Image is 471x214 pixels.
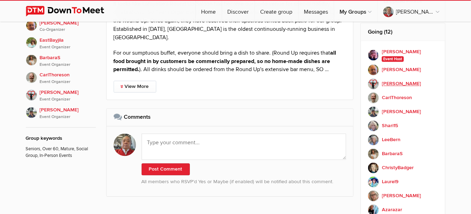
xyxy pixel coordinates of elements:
a: Shari15 [368,119,438,133]
a: [PERSON_NAME] [368,63,438,77]
i: Event Organizer [40,97,96,103]
b: [PERSON_NAME] [382,108,421,116]
i: Co-Organizer [40,27,96,33]
a: [PERSON_NAME] [368,77,438,91]
img: Vicki [368,50,379,61]
img: Alexandra [26,90,37,101]
a: [PERSON_NAME] [368,105,438,119]
a: Laurel9 [368,175,438,189]
img: Terry H [26,20,37,31]
span: [PERSON_NAME] [40,89,96,103]
img: LeeBern [368,134,379,146]
a: [PERSON_NAME] [368,189,438,203]
a: Messages [299,1,334,22]
i: Event Organizer [40,79,96,85]
a: My Groups [334,1,377,22]
img: CarlThoreson [368,92,379,104]
b: Azarazar [382,206,402,214]
span: [PERSON_NAME] [40,19,96,33]
p: All members who RSVP’d Yes or Maybe (if enabled) will be notified about this comment. [142,178,347,186]
img: Terry H [368,64,379,76]
i: Event Organizer [40,62,96,68]
span: Event Host [382,56,404,62]
b: LeeBern [382,136,400,144]
b: BarbaraS [382,150,403,158]
img: Carol G [368,191,379,202]
a: [PERSON_NAME]Co-Organizer [26,16,96,33]
b: [PERSON_NAME] [382,48,421,56]
img: Shari15 [368,120,379,132]
span: [PERSON_NAME] [40,106,96,120]
a: Discover [222,1,255,22]
b: [PERSON_NAME] [382,80,421,88]
b: CarlThoreson [382,94,412,102]
b: [PERSON_NAME] [382,192,421,200]
i: Event Organizer [40,114,96,120]
a: ChristyBadger [368,161,438,175]
img: Alexandra [368,78,379,90]
a: LeeBern [368,133,438,147]
div: Group keywords [26,135,96,143]
b: ChristyBadger [382,164,414,172]
span: EastBayjila [40,36,96,50]
img: BarbaraS [368,149,379,160]
h2: Going (12) [368,23,438,40]
a: [PERSON_NAME]Event Organizer [26,103,96,120]
a: Create group [255,1,298,22]
a: CarlThoresonEvent Organizer [26,68,96,85]
a: [PERSON_NAME] Event Host [368,48,438,63]
a: BarbaraS [368,147,438,161]
img: KathleenDonovan [368,106,379,118]
strong: all food brought in by customers be commercially prepared, so no home-made dishes are permitted. [114,49,336,73]
a: [PERSON_NAME]Event Organizer [26,85,96,103]
i: Event Organizer [40,44,96,50]
b: Laurel9 [382,178,399,186]
img: CarlThoreson [26,72,37,83]
button: Post Comment [142,164,190,175]
img: ChristyBadger [368,163,379,174]
img: EastBayjila [26,37,37,48]
h2: Comments [114,109,347,126]
p: For our sumptuous buffet, everyone should bring a dish to share. (Round Up requires that ). All d... [114,49,347,74]
a: EastBayjilaEvent Organizer [26,33,96,50]
a: [PERSON_NAME] [378,1,445,22]
img: DownToMeet [26,6,115,16]
b: [PERSON_NAME] [382,66,421,74]
span: CarlThoreson [40,71,96,85]
img: Laurel9 [368,177,379,188]
b: Shari15 [382,122,398,130]
img: BarbaraS [26,55,37,66]
span: BarbaraS [40,54,96,68]
img: KathleenDonovan [26,107,37,118]
a: View More [114,81,156,93]
a: BarbaraSEvent Organizer [26,50,96,68]
a: Home [196,1,222,22]
a: CarlThoreson [368,91,438,105]
p: Seniors, Over 60, Mature, Social Group, In-Person Events [26,143,96,160]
